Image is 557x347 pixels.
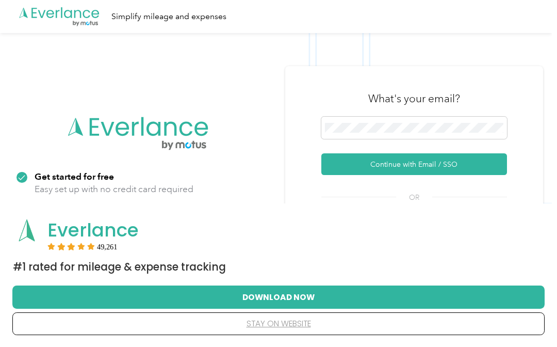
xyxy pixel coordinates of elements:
[13,216,41,244] img: App logo
[111,10,226,23] div: Simplify mileage and expenses
[47,217,139,243] span: Everlance
[35,183,193,196] p: Easy set up with no credit card required
[13,260,226,274] span: #1 Rated for Mileage & Expense Tracking
[35,171,114,182] strong: Get started for free
[29,313,528,335] button: stay on website
[97,244,118,250] span: User reviews count
[29,286,528,308] button: Download Now
[47,243,118,250] div: Rating:5 stars
[368,91,460,106] h3: What's your email?
[321,153,507,175] button: Continue with Email / SSO
[396,192,432,203] span: OR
